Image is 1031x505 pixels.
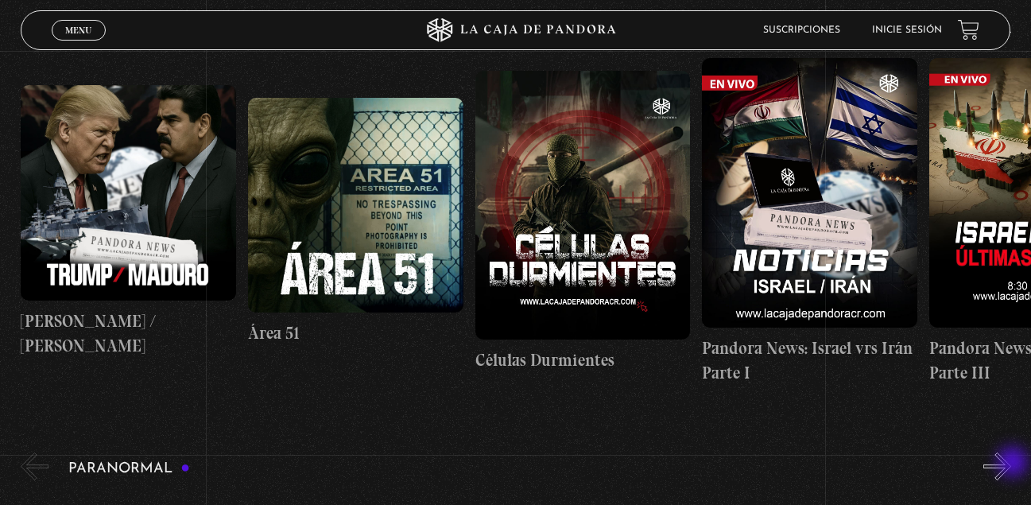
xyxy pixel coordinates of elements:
a: Suscripciones [763,25,840,35]
button: Previous [21,18,48,46]
h4: Células Durmientes [475,348,691,373]
a: Células Durmientes [475,58,691,385]
h3: Paranormal [68,461,190,476]
h4: [PERSON_NAME] / [PERSON_NAME] [21,309,236,359]
a: Área 51 [248,58,463,385]
a: View your shopping cart [958,19,979,41]
h4: Pandora News: Israel vrs Irán Parte I [702,336,917,386]
a: Inicie sesión [872,25,942,35]
span: Cerrar [60,38,98,49]
h4: Área 51 [248,320,463,346]
a: Pandora News: Israel vrs Irán Parte I [702,58,917,385]
a: [PERSON_NAME] / [PERSON_NAME] [21,58,236,385]
button: Next [983,18,1011,46]
button: Next [983,453,1011,480]
span: Menu [65,25,91,35]
button: Previous [21,453,48,480]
